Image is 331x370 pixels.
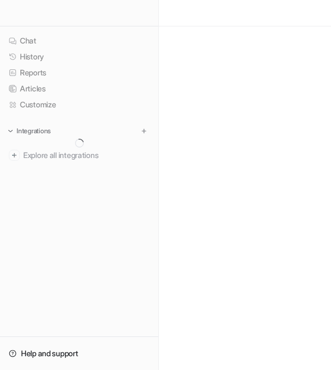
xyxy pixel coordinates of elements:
a: History [4,49,154,64]
a: Help and support [4,346,154,361]
span: Explore all integrations [23,146,150,164]
a: Chat [4,33,154,48]
a: Articles [4,81,154,96]
a: Explore all integrations [4,148,154,163]
p: Integrations [17,127,51,135]
a: Customize [4,97,154,112]
img: menu_add.svg [140,127,148,135]
img: expand menu [7,127,14,135]
img: explore all integrations [9,150,20,161]
button: Integrations [4,126,54,137]
a: Reports [4,65,154,80]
